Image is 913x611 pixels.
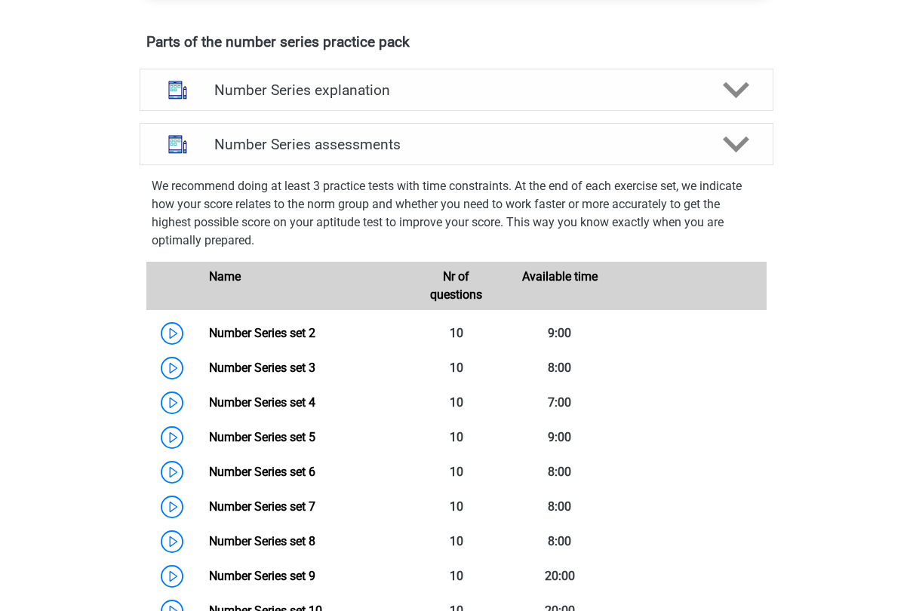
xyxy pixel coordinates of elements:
img: number series assessments [158,125,197,164]
a: Number Series set 2 [209,326,315,340]
a: Number Series set 7 [209,499,315,514]
h4: Number Series explanation [214,81,699,99]
a: explanations Number Series explanation [134,69,779,111]
h4: Parts of the number series practice pack [146,33,767,51]
h4: Number Series assessments [214,136,699,153]
a: Number Series set 3 [209,361,315,375]
a: Number Series set 6 [209,465,315,479]
a: Number Series set 8 [209,534,315,548]
div: Name [198,268,404,304]
a: assessments Number Series assessments [134,123,779,165]
a: Number Series set 4 [209,395,315,410]
div: Nr of questions [404,268,508,304]
img: number series explanations [158,71,197,109]
div: Available time [508,268,611,304]
a: Number Series set 5 [209,430,315,444]
a: Number Series set 9 [209,569,315,583]
p: We recommend doing at least 3 practice tests with time constraints. At the end of each exercise s... [152,177,761,250]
